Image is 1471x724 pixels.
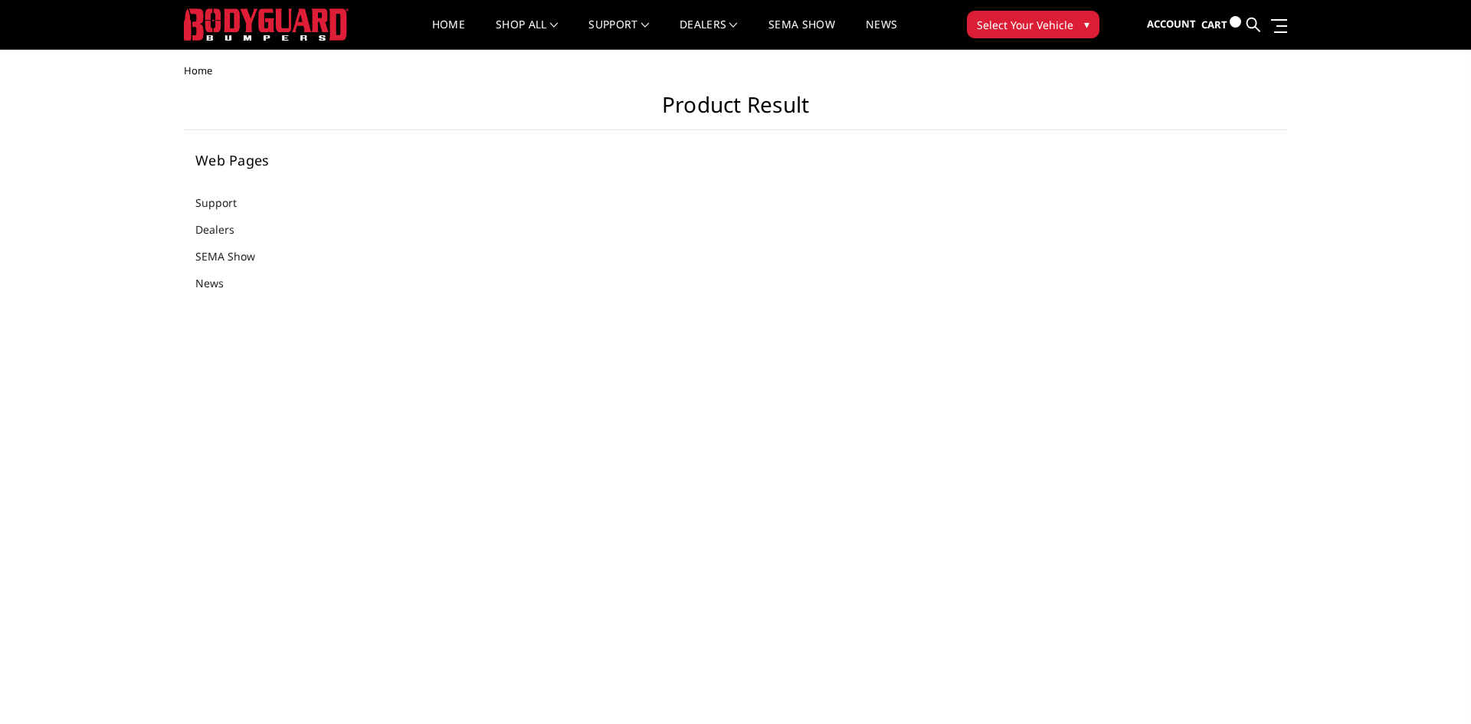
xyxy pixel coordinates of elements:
[496,19,558,49] a: shop all
[184,92,1287,130] h1: Product Result
[977,17,1073,33] span: Select Your Vehicle
[768,19,835,49] a: SEMA Show
[967,11,1099,38] button: Select Your Vehicle
[1084,16,1089,32] span: ▾
[195,248,274,264] a: SEMA Show
[195,275,243,291] a: News
[680,19,738,49] a: Dealers
[1147,17,1196,31] span: Account
[184,8,349,41] img: BODYGUARD BUMPERS
[1201,4,1241,46] a: Cart
[432,19,465,49] a: Home
[866,19,897,49] a: News
[195,195,256,211] a: Support
[184,64,212,77] span: Home
[195,221,254,238] a: Dealers
[588,19,649,49] a: Support
[195,153,382,167] h5: Web Pages
[1201,18,1227,31] span: Cart
[1147,4,1196,45] a: Account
